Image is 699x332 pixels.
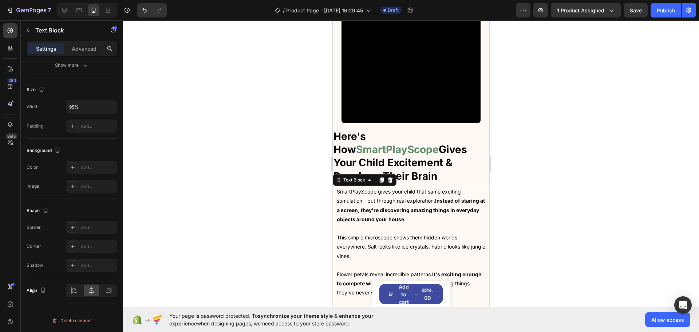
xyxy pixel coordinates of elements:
[48,6,51,15] p: 7
[35,26,97,35] p: Text Block
[27,183,39,190] div: Image
[169,313,374,327] span: synchronize your theme style & enhance your experience
[81,262,115,269] div: Add...
[81,183,115,190] div: Add...
[27,164,38,171] div: Color
[651,3,681,17] button: Publish
[72,45,96,52] p: Advanced
[27,103,39,110] div: Width
[5,133,17,139] div: Beta
[630,7,642,13] span: Save
[333,20,489,307] iframe: Design area
[651,316,684,324] span: Allow access
[551,3,621,17] button: 1 product assigned
[286,7,363,14] span: Product Page - [DATE] 16:29:45
[27,85,46,95] div: Size
[81,224,115,231] div: Add...
[7,78,17,83] div: 450
[27,123,43,129] div: Padding
[27,59,117,72] button: Show more
[55,62,89,69] div: Show more
[27,243,41,250] div: Corner
[624,3,648,17] button: Save
[27,286,47,296] div: Align
[137,3,167,17] div: Undo/Redo
[27,315,117,327] button: Delete element
[36,45,56,52] p: Settings
[674,296,692,314] div: Open Intercom Messenger
[657,7,675,14] div: Publish
[388,7,399,13] span: Draft
[645,312,690,327] button: Allow access
[3,3,54,17] button: 7
[81,164,115,171] div: Add...
[27,262,43,269] div: Shadow
[27,206,50,216] div: Shape
[81,123,115,130] div: Add...
[169,312,402,327] span: Your page is password protected. To when designing pages, we need access to your store password.
[27,146,62,156] div: Background
[27,224,41,231] div: Border
[557,7,604,14] span: 1 product assigned
[52,316,92,325] div: Delete element
[81,243,115,250] div: Add...
[283,7,285,14] span: /
[66,100,116,113] input: Auto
